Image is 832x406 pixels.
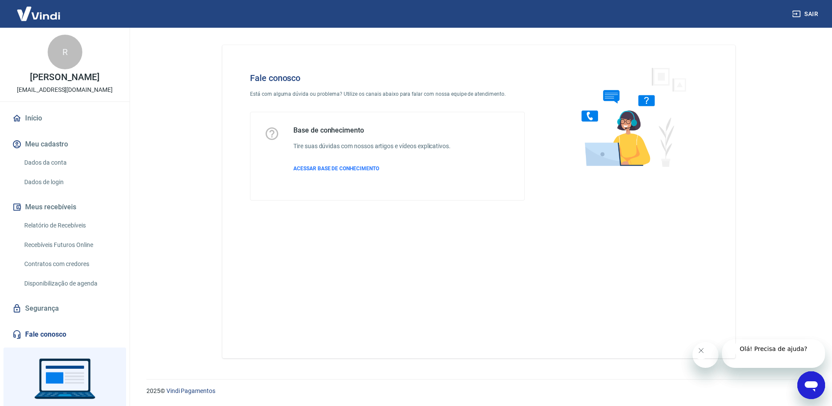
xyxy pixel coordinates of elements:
[21,255,119,273] a: Contratos com credores
[10,135,119,154] button: Meu cadastro
[18,6,85,13] span: Olá! Precisa de ajuda?
[10,325,119,344] a: Fale conosco
[692,342,718,368] iframe: Fechar mensagem
[21,154,119,172] a: Dados da conta
[293,126,451,135] h5: Base de conhecimento
[250,90,525,98] p: Está com alguma dúvida ou problema? Utilize os canais abaixo para falar com nossa equipe de atend...
[722,339,825,368] iframe: Mensagem da empresa
[790,6,822,22] button: Sair
[293,142,451,151] h6: Tire suas dúvidas com nossos artigos e vídeos explicativos.
[10,109,119,128] a: Início
[21,275,119,292] a: Disponibilização de agenda
[797,371,825,399] iframe: Botão para abrir a janela de mensagens
[10,299,119,318] a: Segurança
[21,173,119,191] a: Dados de login
[293,165,451,172] a: ACESSAR BASE DE CONHECIMENTO
[146,387,811,396] p: 2025 ©
[293,166,379,172] span: ACESSAR BASE DE CONHECIMENTO
[10,0,67,27] img: Vindi
[21,236,119,254] a: Recebíveis Futuros Online
[166,387,215,394] a: Vindi Pagamentos
[48,35,82,69] div: R
[10,198,119,217] button: Meus recebíveis
[30,73,99,82] p: [PERSON_NAME]
[17,85,113,94] p: [EMAIL_ADDRESS][DOMAIN_NAME]
[21,217,119,234] a: Relatório de Recebíveis
[250,73,525,83] h4: Fale conosco
[564,59,696,175] img: Fale conosco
